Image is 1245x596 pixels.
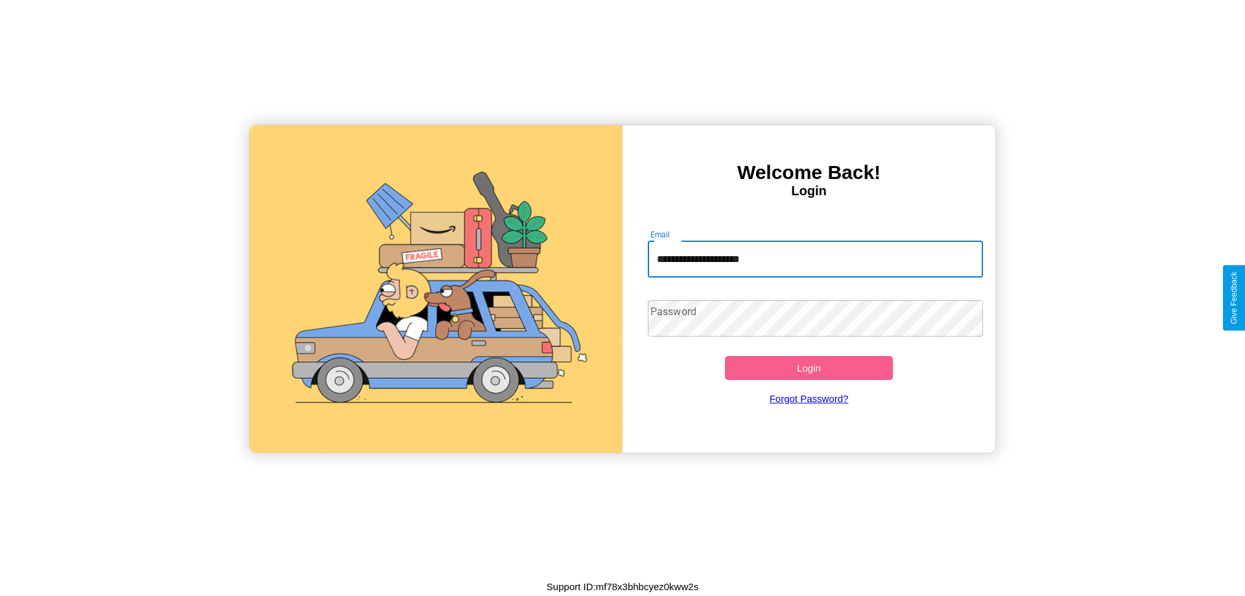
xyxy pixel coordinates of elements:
[725,356,893,380] button: Login
[622,184,995,198] h4: Login
[547,578,698,595] p: Support ID: mf78x3bhbcyez0kww2s
[1229,272,1239,324] div: Give Feedback
[641,380,977,417] a: Forgot Password?
[250,125,622,453] img: gif
[650,229,670,240] label: Email
[622,161,995,184] h3: Welcome Back!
